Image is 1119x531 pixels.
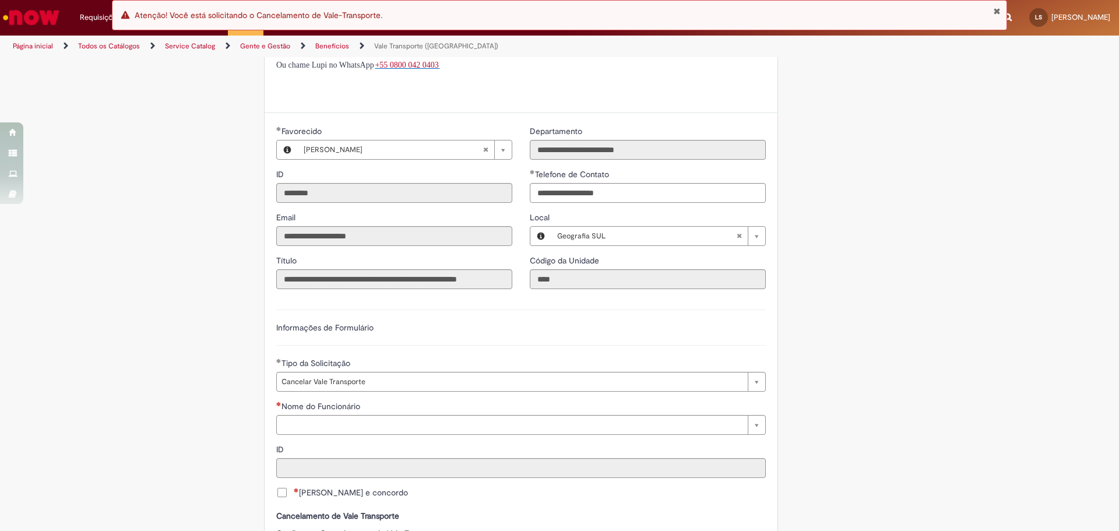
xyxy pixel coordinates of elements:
[276,255,299,266] label: Somente leitura - Título
[730,227,748,245] abbr: Limpar campo Local
[276,168,286,180] label: Somente leitura - ID
[281,372,742,391] span: Cancelar Vale Transporte
[281,126,324,136] span: Necessários - Favorecido
[276,212,298,223] label: Somente leitura - Email
[374,41,498,51] a: Vale Transporte ([GEOGRAPHIC_DATA])
[1035,13,1042,21] span: LS
[276,183,512,203] input: ID
[276,444,286,455] span: Somente leitura - ID
[276,61,374,69] span: Ou chame Lupi no WhatsApp
[9,36,737,57] ul: Trilhas de página
[276,402,281,406] span: Necessários
[375,61,438,69] span: +55 0800 042 0403
[993,6,1001,16] button: Fechar Notificação
[530,140,766,160] input: Departamento
[80,12,121,23] span: Requisições
[1,6,61,29] img: ServiceNow
[276,322,374,333] label: Informações de Formulário
[281,401,363,412] span: Nome do Funcionário
[276,169,286,180] span: Somente leitura - ID
[276,458,766,478] input: ID
[276,511,399,521] strong: Cancelamento de Vale Transporte
[530,183,766,203] input: Telefone de Contato
[530,212,552,223] span: Local
[530,255,601,266] label: Somente leitura - Código da Unidade
[276,269,512,289] input: Título
[294,488,299,493] span: Necessários
[530,269,766,289] input: Código da Unidade
[477,140,494,159] abbr: Limpar campo Favorecido
[277,140,298,159] button: Favorecido, Visualizar este registro Luan Severes
[13,41,53,51] a: Página inicial
[304,140,483,159] span: [PERSON_NAME]
[276,358,281,363] span: Obrigatório Preenchido
[530,126,585,136] span: Somente leitura - Departamento
[535,169,611,180] span: Telefone de Contato
[298,140,512,159] a: [PERSON_NAME]Limpar campo Favorecido
[530,170,535,174] span: Obrigatório Preenchido
[78,41,140,51] a: Todos os Catálogos
[530,125,585,137] label: Somente leitura - Departamento
[551,227,765,245] a: Geografia SULLimpar campo Local
[530,227,551,245] button: Local, Visualizar este registro Geografia SUL
[375,59,439,69] a: +55 0800 042 0403
[165,41,215,51] a: Service Catalog
[1051,12,1110,22] span: [PERSON_NAME]
[240,41,290,51] a: Gente e Gestão
[294,487,408,498] span: [PERSON_NAME] e concordo
[276,226,512,246] input: Email
[276,415,766,435] a: Limpar campo Nome do Funcionário
[281,358,353,368] span: Tipo da Solicitação
[557,227,736,245] span: Geografia SUL
[315,41,349,51] a: Benefícios
[276,126,281,131] span: Obrigatório Preenchido
[135,10,382,20] span: Atenção! Você está solicitando o Cancelamento de Vale-Transporte.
